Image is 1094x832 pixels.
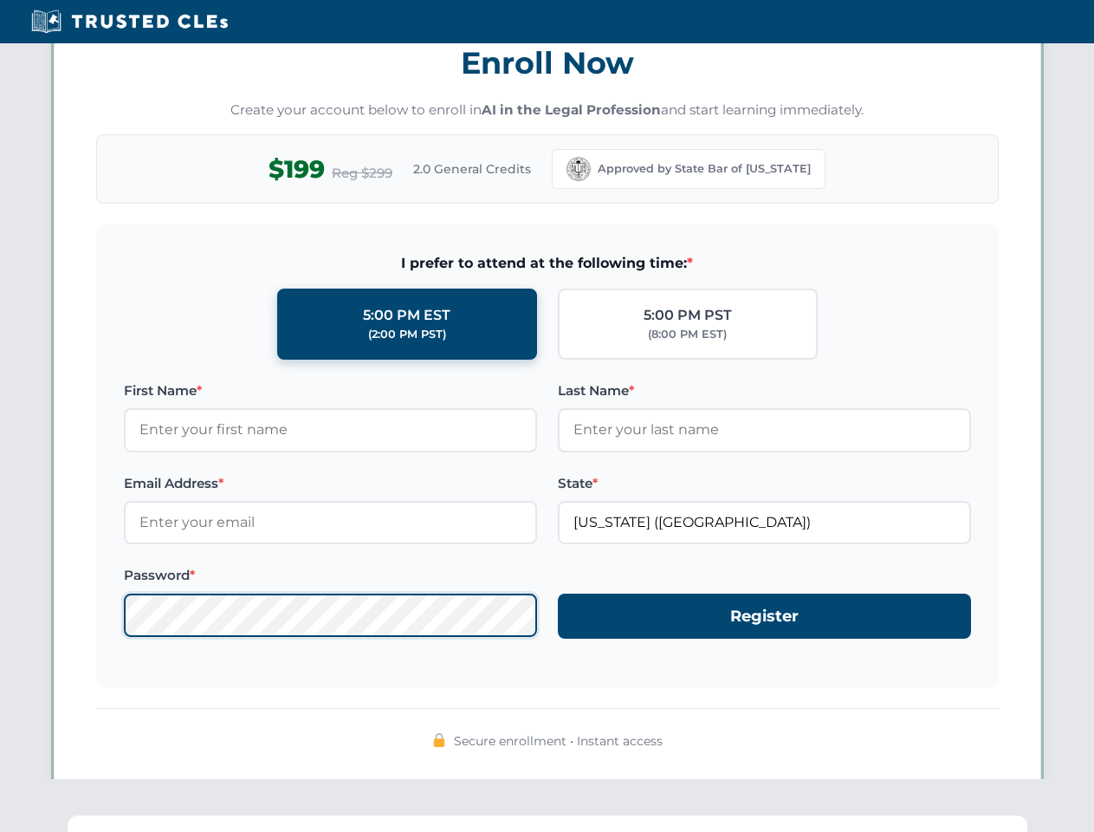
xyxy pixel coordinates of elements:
img: 🔒 [432,733,446,747]
input: Enter your email [124,501,537,544]
input: Enter your last name [558,408,971,452]
label: Last Name [558,380,971,401]
div: 5:00 PM PST [644,304,732,327]
h3: Enroll Now [96,36,999,90]
span: $199 [269,150,325,189]
span: Secure enrollment • Instant access [454,731,663,751]
div: 5:00 PM EST [363,304,450,327]
input: California (CA) [558,501,971,544]
strong: AI in the Legal Profession [482,101,661,118]
p: Create your account below to enroll in and start learning immediately. [96,101,999,120]
input: Enter your first name [124,408,537,452]
div: (8:00 PM EST) [648,326,727,343]
span: I prefer to attend at the following time: [124,252,971,275]
div: (2:00 PM PST) [368,326,446,343]
img: California Bar [566,157,591,181]
span: Approved by State Bar of [US_STATE] [598,160,811,178]
label: First Name [124,380,537,401]
span: 2.0 General Credits [413,159,531,179]
button: Register [558,594,971,640]
span: Reg $299 [332,163,392,184]
label: Email Address [124,473,537,494]
label: Password [124,565,537,586]
label: State [558,473,971,494]
img: Trusted CLEs [26,9,233,35]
